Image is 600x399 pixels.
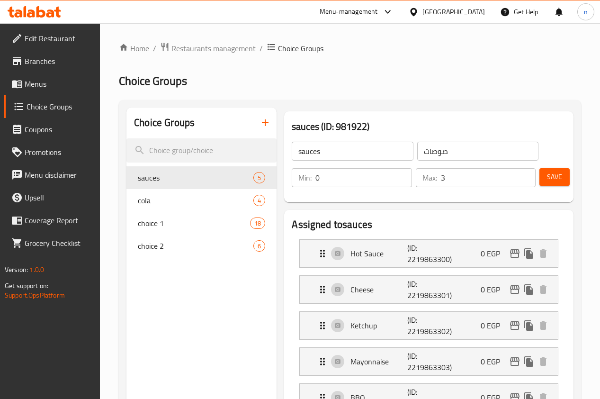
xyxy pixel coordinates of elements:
[4,232,100,254] a: Grocery Checklist
[407,278,445,301] p: (ID: 2219863301)
[481,356,508,367] p: 0 EGP
[260,43,263,54] li: /
[508,354,522,369] button: edit
[350,284,407,295] p: Cheese
[292,119,566,134] h3: sauces (ID: 981922)
[4,27,100,50] a: Edit Restaurant
[138,195,253,206] span: cola
[25,55,93,67] span: Branches
[422,7,485,17] div: [GEOGRAPHIC_DATA]
[508,246,522,261] button: edit
[153,43,156,54] li: /
[522,318,536,333] button: duplicate
[126,235,277,257] div: choice 26
[547,171,562,183] span: Save
[25,33,93,44] span: Edit Restaurant
[522,354,536,369] button: duplicate
[407,314,445,337] p: (ID: 2219863302)
[4,209,100,232] a: Coverage Report
[25,237,93,249] span: Grocery Checklist
[138,172,253,183] span: sauces
[126,212,277,235] div: choice 118
[25,146,93,158] span: Promotions
[350,320,407,331] p: Ketchup
[254,173,265,182] span: 5
[4,118,100,141] a: Coupons
[292,218,566,232] h2: Assigned to sauces
[536,318,550,333] button: delete
[298,172,312,183] p: Min:
[5,263,28,276] span: Version:
[300,312,558,339] div: Expand
[292,272,566,308] li: Expand
[292,344,566,380] li: Expand
[4,95,100,118] a: Choice Groups
[407,350,445,373] p: (ID: 2219863303)
[25,192,93,203] span: Upsell
[138,218,250,229] span: choice 1
[119,42,581,54] nav: breadcrumb
[320,6,378,18] div: Menu-management
[522,282,536,297] button: duplicate
[134,116,195,130] h2: Choice Groups
[300,240,558,267] div: Expand
[126,189,277,212] div: cola4
[27,101,93,112] span: Choice Groups
[253,240,265,252] div: Choices
[278,43,323,54] span: Choice Groups
[253,195,265,206] div: Choices
[300,276,558,303] div: Expand
[25,78,93,90] span: Menus
[119,43,149,54] a: Home
[5,280,48,292] span: Get support on:
[536,282,550,297] button: delete
[522,246,536,261] button: duplicate
[160,42,256,54] a: Restaurants management
[254,242,265,251] span: 6
[481,248,508,259] p: 0 EGP
[4,163,100,186] a: Menu disclaimer
[251,219,265,228] span: 18
[536,246,550,261] button: delete
[29,263,44,276] span: 1.0.0
[25,124,93,135] span: Coupons
[250,218,265,229] div: Choices
[536,354,550,369] button: delete
[292,308,566,344] li: Expand
[481,320,508,331] p: 0 EGP
[4,50,100,73] a: Branches
[508,282,522,297] button: edit
[171,43,256,54] span: Restaurants management
[300,348,558,375] div: Expand
[126,166,277,189] div: sauces5
[126,138,277,163] input: search
[292,236,566,272] li: Expand
[25,169,93,181] span: Menu disclaimer
[254,196,265,205] span: 4
[422,172,437,183] p: Max:
[138,240,253,252] span: choice 2
[4,141,100,163] a: Promotions
[539,168,570,186] button: Save
[4,186,100,209] a: Upsell
[350,248,407,259] p: Hot Sauce
[508,318,522,333] button: edit
[5,289,65,301] a: Support.OpsPlatform
[25,215,93,226] span: Coverage Report
[407,242,445,265] p: (ID: 2219863300)
[481,284,508,295] p: 0 EGP
[119,70,187,91] span: Choice Groups
[584,7,588,17] span: n
[4,73,100,95] a: Menus
[350,356,407,367] p: Mayonnaise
